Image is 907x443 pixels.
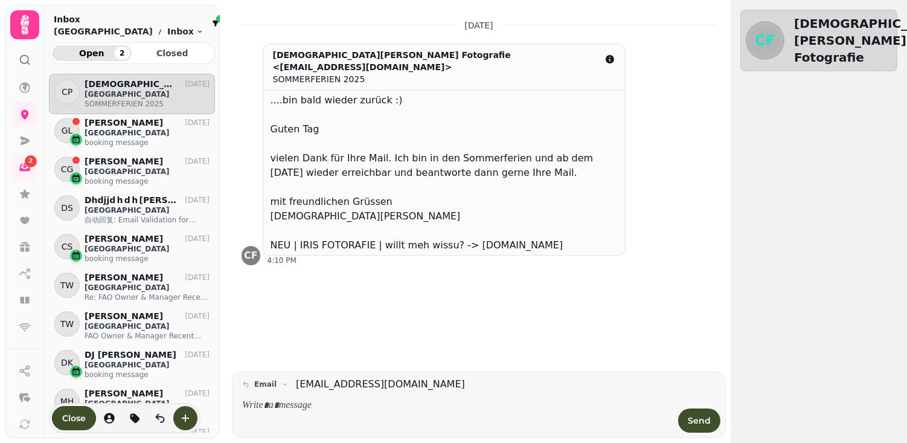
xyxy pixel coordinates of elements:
[61,357,73,369] span: DK
[85,283,210,293] p: [GEOGRAPHIC_DATA]
[143,49,203,57] span: Closed
[60,318,74,330] span: TW
[85,205,210,215] p: [GEOGRAPHIC_DATA]
[85,215,210,225] p: 自动回复: Email Validation for [GEOGRAPHIC_DATA]
[54,25,204,37] nav: breadcrumb
[29,157,33,166] span: 2
[85,273,163,283] p: [PERSON_NAME]
[688,416,711,425] span: Send
[54,13,204,25] h2: Inbox
[85,157,163,167] p: [PERSON_NAME]
[85,254,210,264] p: booking message
[173,406,197,430] button: create-convo
[52,406,96,430] button: Close
[464,19,493,31] p: [DATE]
[60,279,74,291] span: TW
[85,79,178,89] p: [DEMOGRAPHIC_DATA][PERSON_NAME] Fotografie
[85,360,210,370] p: [GEOGRAPHIC_DATA]
[85,118,163,128] p: [PERSON_NAME]
[755,33,775,48] span: CF
[85,176,210,186] p: booking message
[167,25,204,37] button: Inbox
[114,47,130,60] div: 2
[268,256,716,265] div: 4:10 PM
[185,350,210,360] p: [DATE]
[273,73,592,85] div: SOMMERFERIEN 2025
[52,45,132,61] button: Open2
[600,49,620,70] button: detail
[85,350,176,360] p: DJ [PERSON_NAME]
[85,244,210,254] p: [GEOGRAPHIC_DATA]
[61,202,73,214] span: DS
[54,25,153,37] p: [GEOGRAPHIC_DATA]
[237,377,293,392] button: email
[185,79,210,89] p: [DATE]
[273,49,592,73] div: [DEMOGRAPHIC_DATA][PERSON_NAME] Fotografie <[EMAIL_ADDRESS][DOMAIN_NAME]>
[85,370,210,380] p: booking message
[85,389,163,399] p: [PERSON_NAME]
[61,163,74,175] span: CG
[185,389,210,398] p: [DATE]
[185,118,210,128] p: [DATE]
[148,406,172,430] button: is-read
[133,45,213,61] button: Closed
[62,86,72,98] span: CP
[62,49,122,57] span: Open
[49,74,215,433] div: grid
[85,128,210,138] p: [GEOGRAPHIC_DATA]
[85,99,210,109] p: SOMMERFERIEN 2025
[85,331,210,341] p: FAO Owner & Manager Recent Stay
[85,234,163,244] p: [PERSON_NAME]
[13,155,37,179] a: 2
[678,409,720,433] button: Send
[62,124,73,137] span: GL
[185,273,210,282] p: [DATE]
[244,251,258,260] span: CF
[60,395,74,407] span: MH
[123,406,147,430] button: tag-thread
[85,311,163,322] p: [PERSON_NAME]
[85,195,178,205] p: Dhdjjd h d h [PERSON_NAME]
[185,157,210,166] p: [DATE]
[85,322,210,331] p: [GEOGRAPHIC_DATA]
[185,195,210,205] p: [DATE]
[85,399,210,409] p: [GEOGRAPHIC_DATA]
[62,241,73,253] span: CS
[85,293,210,302] p: Re: FAO Owner & Manager Recent Stay
[85,89,210,99] p: [GEOGRAPHIC_DATA]
[208,16,223,31] button: filter
[185,311,210,321] p: [DATE]
[62,414,86,422] span: Close
[85,167,210,176] p: [GEOGRAPHIC_DATA]
[271,93,618,253] div: ....bin bald wieder zurück :) Guten Tag vielen Dank für Ihre Mail. Ich bin in den Sommerferien un...
[85,138,210,147] p: booking message
[296,377,465,392] a: [EMAIL_ADDRESS][DOMAIN_NAME]
[185,234,210,244] p: [DATE]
